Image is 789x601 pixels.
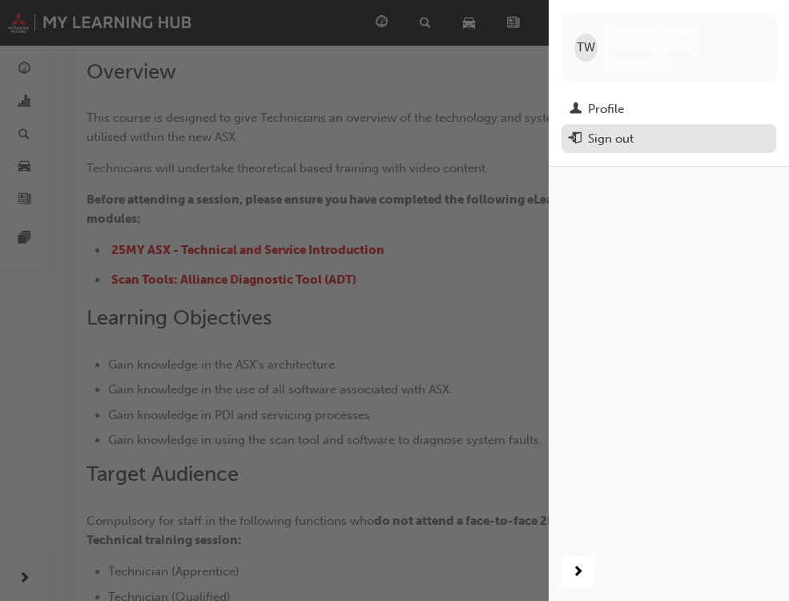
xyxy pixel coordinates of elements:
span: [PERSON_NAME] [PERSON_NAME] [604,26,763,54]
button: Sign out [562,124,776,154]
div: Profile [588,100,624,119]
span: TW [577,38,595,57]
div: Sign out [588,130,634,148]
a: Profile [562,95,776,124]
span: 0005507596 [604,55,670,69]
span: next-icon [572,563,584,583]
span: exit-icon [570,132,582,147]
span: man-icon [570,103,582,117]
